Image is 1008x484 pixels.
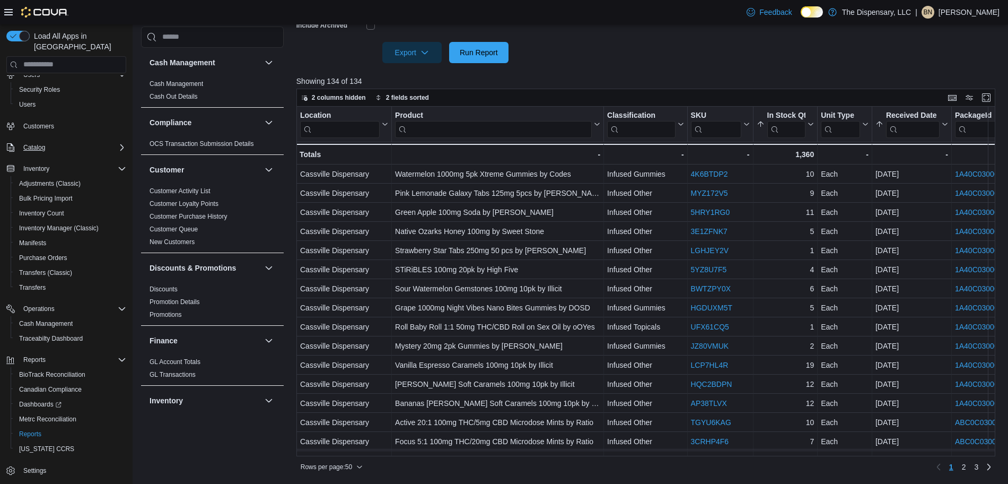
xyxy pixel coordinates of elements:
div: Cassville Dispensary [300,359,388,371]
div: Cassville Dispensary [300,263,388,276]
button: Customers [2,118,130,134]
button: Cash Management [262,56,275,69]
div: - [875,148,948,161]
a: JZ80VMUK [690,342,729,350]
div: Cassville Dispensary [300,244,388,257]
div: Cassville Dispensary [300,282,388,295]
a: Manifests [15,237,50,249]
div: Cassville Dispensary [300,321,388,333]
span: Traceabilty Dashboard [19,334,83,343]
span: Canadian Compliance [19,385,82,394]
a: HGDUXM5T [690,304,732,312]
div: Location [300,110,380,137]
div: Each [821,340,869,352]
a: Users [15,98,40,111]
div: In Stock Qty [767,110,805,137]
h3: Compliance [150,117,191,128]
button: Finance [150,335,260,346]
div: Unit Type [821,110,860,120]
button: Operations [19,302,59,315]
label: Include Archived [296,21,347,30]
span: Customer Loyalty Points [150,200,218,208]
button: Location [300,110,388,137]
span: Catalog [23,143,45,152]
button: SKU [690,110,749,137]
h3: Customer [150,165,184,175]
div: - [607,148,683,161]
a: Reports [15,428,46,440]
div: STiRiBLES 100mg 20pk by High Five [395,263,600,276]
button: Inventory Count [11,206,130,221]
div: In Stock Qty [767,110,805,120]
div: Infused Topicals [607,321,683,333]
a: HQC2BDPN [690,380,732,388]
span: Rows per page : 50 [301,463,352,471]
div: Infused Gummies [607,168,683,180]
div: Benjamin Nichols [922,6,934,19]
div: Compliance [141,137,284,154]
button: Reports [2,352,130,367]
span: 2 columns hidden [312,93,366,102]
button: Discounts & Promotions [262,262,275,274]
button: Catalog [2,140,130,155]
div: [DATE] [875,301,948,314]
span: [US_STATE] CCRS [19,445,74,453]
span: Traceabilty Dashboard [15,332,126,345]
span: Users [23,71,40,79]
a: Promotion Details [150,298,200,306]
div: Totals [300,148,388,161]
button: Product [395,110,600,137]
button: Catalog [19,141,49,154]
span: Inventory Manager (Classic) [15,222,126,235]
div: Sour Watermelon Gemstones 100mg 10pk by Illicit [395,282,600,295]
span: 2 fields sorted [386,93,429,102]
img: Cova [21,7,68,18]
button: Canadian Compliance [11,382,130,397]
a: Bulk Pricing Import [15,192,77,205]
button: Cash Management [150,57,260,68]
span: Transfers [19,283,46,292]
a: Customers [19,120,58,133]
span: Dashboards [15,398,126,411]
span: Inventory Count [19,209,64,218]
div: Cassville Dispensary [300,340,388,352]
span: Settings [23,466,46,475]
button: Users [2,67,130,82]
div: Each [821,263,869,276]
button: Adjustments (Classic) [11,176,130,191]
span: Inventory Count [15,207,126,220]
a: Cash Out Details [150,93,198,100]
button: Cash Management [11,316,130,331]
button: Keyboard shortcuts [946,91,959,104]
a: OCS Transaction Submission Details [150,140,254,148]
a: Traceabilty Dashboard [15,332,87,345]
div: Each [821,244,869,257]
span: Operations [19,302,126,315]
div: Finance [141,356,284,385]
a: 4K6BTDP2 [690,170,727,178]
span: Users [15,98,126,111]
a: LCP7HL4R [690,361,728,369]
a: AP38TLVX [690,399,726,408]
span: Transfers (Classic) [19,269,72,277]
input: Dark Mode [801,6,823,18]
p: [PERSON_NAME] [939,6,1000,19]
div: Grape 1000mg Night Vibes Nano Bites Gummies by DOSD [395,301,600,314]
div: [DATE] [875,187,948,200]
div: Cassville Dispensary [300,187,388,200]
div: [DATE] [875,244,948,257]
div: Strawberry Star Tabs 250mg 50 pcs by [PERSON_NAME] [395,244,600,257]
div: Classification [607,110,675,120]
div: Pink Lemonade Galaxy Tabs 125mg 5pcs by [PERSON_NAME] [395,187,600,200]
span: Cash Out Details [150,92,198,101]
a: 5YZ8U7F5 [690,265,726,274]
span: Purchase Orders [15,252,126,264]
div: [DATE] [875,321,948,333]
div: Native Ozarks Honey 100mg by Sweet Stone [395,225,600,238]
div: Infused Other [607,225,683,238]
span: Settings [19,464,126,477]
div: [DATE] [875,340,948,352]
button: 2 fields sorted [371,91,433,104]
button: Classification [607,110,683,137]
button: Security Roles [11,82,130,97]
